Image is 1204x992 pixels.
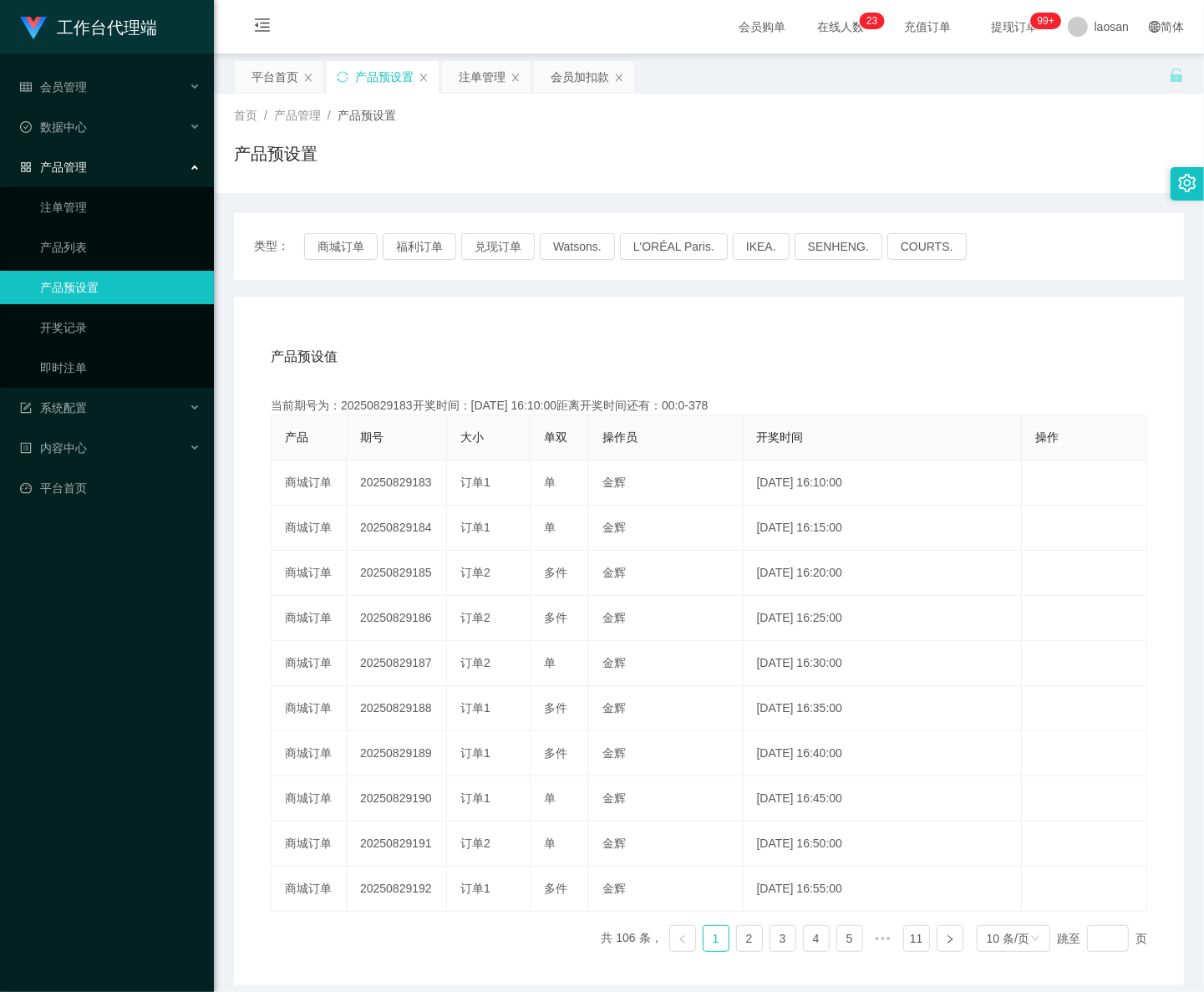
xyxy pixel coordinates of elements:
[589,776,744,822] td: 金辉
[551,61,609,93] div: 会员加扣款
[40,311,201,344] a: 开奖记录
[1031,13,1061,29] sup: 1017
[40,271,201,304] a: 产品预设置
[272,686,347,731] td: 商城订单
[20,20,157,33] a: 工作台代理端
[264,109,267,122] span: /
[360,430,384,444] span: 期号
[744,686,1022,731] td: [DATE] 16:35:00
[544,701,567,715] span: 多件
[744,822,1022,867] td: [DATE] 16:50:00
[347,686,447,731] td: 20250829188
[20,80,87,94] span: 会员管理
[355,61,414,93] div: 产品预设置
[347,506,447,551] td: 20250829184
[272,551,347,596] td: 商城订单
[589,822,744,867] td: 金辉
[20,121,32,133] i: 图标: check-circle-o
[744,596,1022,641] td: [DATE] 16:25:00
[460,701,490,715] span: 订单1
[511,73,521,83] i: 图标: close
[460,746,490,760] span: 订单1
[544,791,556,805] span: 单
[937,925,963,952] li: 下一页
[887,233,967,260] button: COURTS.
[383,233,456,260] button: 福利订单
[347,460,447,506] td: 20250829183
[460,837,490,850] span: 订单2
[589,596,744,641] td: 金辉
[770,926,795,951] a: 3
[737,926,762,951] a: 2
[703,925,729,952] li: 1
[328,109,331,122] span: /
[744,506,1022,551] td: [DATE] 16:15:00
[57,1,157,54] h1: 工作台代理端
[589,506,744,551] td: 金辉
[744,460,1022,506] td: [DATE] 16:10:00
[460,656,490,669] span: 订单2
[987,926,1029,951] div: 10 条/页
[20,161,32,173] i: 图标: appstore-o
[251,61,298,93] div: 平台首页
[459,61,505,93] div: 注单管理
[347,596,447,641] td: 20250829186
[460,430,484,444] span: 大小
[795,233,882,260] button: SENHENG.
[589,686,744,731] td: 金辉
[20,120,87,134] span: 数据中心
[347,776,447,822] td: 20250829190
[347,551,447,596] td: 20250829185
[904,926,929,951] a: 11
[770,925,796,952] li: 3
[544,566,567,579] span: 多件
[271,397,1147,415] div: 当前期号为：20250829183开奖时间：[DATE] 16:10:00距离开奖时间还有：00:0-378
[678,934,688,944] i: 图标: left
[620,233,728,260] button: L'ORÉAL Paris.
[1178,174,1196,192] i: 图标: setting
[803,925,830,952] li: 4
[20,401,87,415] span: 系统配置
[544,882,567,895] span: 多件
[40,191,201,224] a: 注单管理
[304,233,378,260] button: 商城订单
[544,611,567,624] span: 多件
[20,471,201,505] a: 图标: dashboard平台首页
[1169,68,1184,83] i: 图标: unlock
[347,822,447,867] td: 20250829191
[347,867,447,912] td: 20250829192
[272,867,347,912] td: 商城订单
[837,926,862,951] a: 5
[704,926,729,951] a: 1
[285,430,308,444] span: 产品
[271,347,338,367] span: 产品预设值
[896,21,959,33] span: 充值订单
[602,925,663,952] li: 共 106 条，
[544,430,567,444] span: 单双
[544,521,556,534] span: 单
[836,925,863,952] li: 5
[460,566,490,579] span: 订单2
[274,109,321,122] span: 产品管理
[234,141,318,166] h1: 产品预设置
[744,731,1022,776] td: [DATE] 16:40:00
[254,233,304,260] span: 类型：
[272,506,347,551] td: 商城订单
[983,21,1046,33] span: 提现订单
[40,231,201,264] a: 产品列表
[40,351,201,384] a: 即时注单
[461,233,535,260] button: 兑现订单
[903,925,930,952] li: 11
[20,441,87,455] span: 内容中心
[1149,21,1161,33] i: 图标: global
[20,160,87,174] span: 产品管理
[544,837,556,850] span: 单
[460,882,490,895] span: 订单1
[234,109,257,122] span: 首页
[589,460,744,506] td: 金辉
[303,73,313,83] i: 图标: close
[419,73,429,83] i: 图标: close
[744,551,1022,596] td: [DATE] 16:20:00
[733,233,790,260] button: IKEA.
[757,430,804,444] span: 开奖时间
